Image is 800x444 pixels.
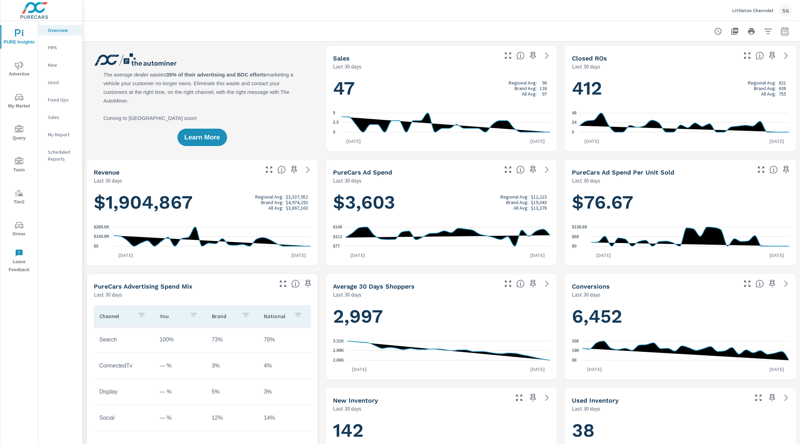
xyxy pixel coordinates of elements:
button: Make Fullscreen [502,278,514,289]
p: [DATE] [345,252,370,259]
p: [DATE] [591,252,616,259]
p: Last 30 days [333,62,361,71]
h1: 2,997 [333,305,550,328]
td: 4% [258,357,310,374]
text: 3.31K [333,339,344,344]
p: 97 [542,91,547,97]
p: 621 [779,80,786,86]
p: Regional Avg: [255,194,283,200]
p: 638 [779,86,786,91]
text: 198 [572,348,579,353]
text: 5 [333,111,335,115]
span: Save this to your personalized report [527,278,539,289]
h1: 47 [333,76,550,100]
h1: $3,603 [333,191,550,214]
p: [DATE] [765,252,789,259]
td: 3% [206,357,258,374]
text: $0 [94,244,99,249]
button: Learn More [177,129,227,146]
td: — % [154,409,206,427]
p: [DATE] [525,366,550,373]
p: Last 30 days [572,176,600,185]
h5: Conversions [572,283,610,290]
p: All Avg: [514,205,528,211]
p: Last 30 days [333,290,361,299]
p: $3,337,952 [286,194,308,200]
p: Overview [48,27,77,34]
text: $144.8K [94,234,110,239]
span: A rolling 30 day total of daily Shoppers on the dealership website, averaged over the selected da... [516,280,525,288]
p: $19,043 [531,200,547,205]
button: Make Fullscreen [742,50,753,61]
td: Social [94,409,154,427]
p: Channel [99,313,132,320]
p: Regional Avg: [748,80,776,86]
h5: Used Inventory [572,397,619,404]
span: Leave Feedback [2,249,36,274]
td: 78% [258,331,310,348]
a: See more details in report [781,392,792,403]
div: Scheduled Reports [38,147,82,164]
p: $12,215 [531,194,547,200]
button: Make Fullscreen [264,164,275,175]
text: $69 [572,234,579,239]
p: National [264,313,288,320]
p: Brand Avg: [515,86,537,91]
span: Driver [2,221,36,238]
p: 755 [779,91,786,97]
p: [DATE] [286,252,311,259]
span: Tier2 [2,189,36,206]
h1: $1,904,867 [94,191,311,214]
h5: PureCars Ad Spend [333,169,392,176]
div: New [38,60,82,70]
span: Number of vehicles sold by the dealership over the selected date range. [Source: This data is sou... [516,51,525,60]
h5: Closed ROs [572,55,607,62]
h5: Revenue [94,169,119,176]
p: [DATE] [347,366,372,373]
span: PURE Insights [2,29,36,46]
p: Brand Avg: [261,200,283,205]
text: 0 [333,130,335,135]
p: Last 30 days [94,176,122,185]
p: Brand Avg: [506,200,528,205]
span: Total cost of media for all PureCars channels for the selected dealership group over the selected... [516,166,525,174]
td: Search [94,331,154,348]
p: New [48,62,77,68]
button: Make Fullscreen [277,278,289,289]
a: See more details in report [541,278,552,289]
h5: Average 30 Days Shoppers [333,283,415,290]
p: [DATE] [765,138,789,145]
p: Last 30 days [333,404,361,413]
button: "Export Report to PDF" [728,24,742,38]
p: Last 30 days [572,62,600,71]
text: 48 [572,111,577,115]
td: 100% [154,331,206,348]
p: [DATE] [765,366,789,373]
td: 12% [206,409,258,427]
text: 2.99K [333,348,344,353]
span: Advertise [2,61,36,78]
td: ConnectedTv [94,357,154,374]
div: Used [38,77,82,88]
div: SG [779,4,792,17]
text: $0 [572,244,577,249]
td: Display [94,383,154,401]
p: [DATE] [582,366,607,373]
p: All Avg: [761,91,776,97]
p: 90 [542,80,547,86]
p: Last 30 days [94,290,122,299]
td: — % [154,357,206,374]
div: Fixed Ops [38,95,82,105]
span: The number of dealer-specified goals completed by a visitor. [Source: This data is provided by th... [756,280,764,288]
text: $77 [333,244,340,249]
text: $146 [333,225,342,229]
a: See more details in report [541,392,552,403]
td: 14% [258,409,310,427]
span: Save this to your personalized report [527,392,539,403]
text: $111 [333,234,342,239]
span: Save this to your personalized report [302,278,314,289]
text: $289.6K [94,225,110,229]
button: Make Fullscreen [502,164,514,175]
p: Brand [212,313,236,320]
p: $3,867,163 [286,205,308,211]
